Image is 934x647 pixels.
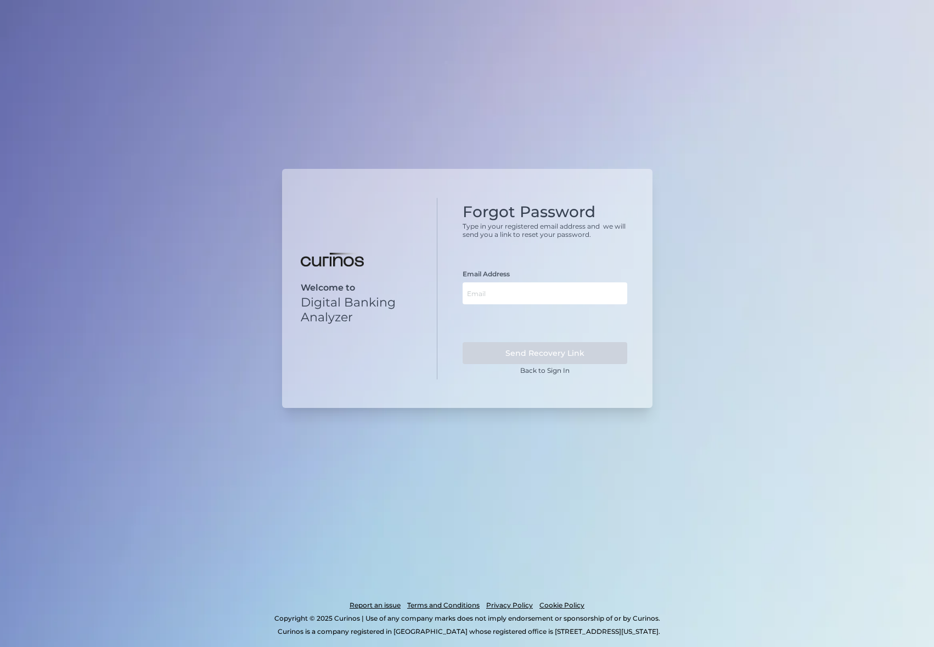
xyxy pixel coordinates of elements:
p: Welcome to [301,282,419,293]
a: Terms and Conditions [407,599,480,612]
button: Send Recovery Link [463,342,627,364]
input: Email [463,282,627,304]
p: Digital Banking Analyzer [301,295,419,325]
a: Privacy Policy [486,599,533,612]
p: Copyright © 2025 Curinos | Use of any company marks does not imply endorsement or sponsorship of ... [54,612,880,625]
a: Cookie Policy [539,599,584,612]
h1: Forgot Password [463,203,627,222]
p: Type in your registered email address and we will send you a link to reset your password. [463,222,627,239]
a: Back to Sign In [520,366,570,374]
a: Report an issue [350,599,401,612]
p: Curinos is a company registered in [GEOGRAPHIC_DATA] whose registered office is [STREET_ADDRESS][... [57,625,880,638]
label: Email Address [463,270,510,278]
img: Digital Banking Analyzer [301,253,364,267]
